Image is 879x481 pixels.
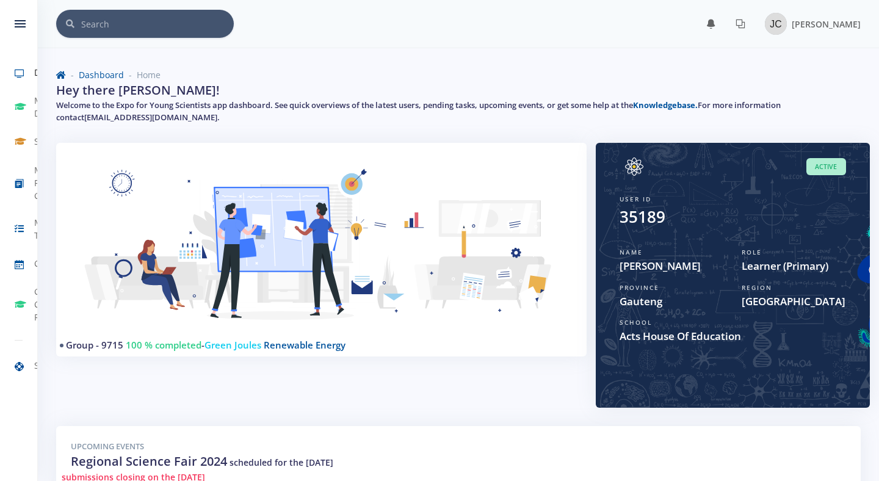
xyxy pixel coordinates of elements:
div: 35189 [620,205,665,229]
a: Group - 9715 [66,339,123,351]
span: Acts House Of Education [620,328,846,344]
h5: Welcome to the Expo for Young Scientists app dashboard. See quick overviews of the latest users, ... [56,99,861,123]
span: 100 % completed [126,339,201,351]
span: User ID [620,195,651,203]
span: scheduled for the [DATE] [230,457,333,468]
img: Image placeholder [620,157,649,176]
span: Dashboard [34,66,79,79]
h4: - [66,338,567,352]
span: Province [620,283,659,292]
h2: Hey there [PERSON_NAME]! [56,81,220,99]
span: [GEOGRAPHIC_DATA] [742,294,846,309]
a: Dashboard [79,69,124,81]
span: Name [620,248,643,256]
span: Grade Change Requests [34,285,72,324]
span: Green Joules [204,339,261,351]
img: Image placeholder [765,13,787,35]
span: Renewable Energy [264,339,345,351]
span: [PERSON_NAME] [792,18,861,30]
span: My Dashboard [34,94,79,120]
img: Learner [71,157,572,347]
span: School [620,318,652,327]
span: My Project Groups [34,164,64,202]
span: Support [34,359,67,372]
span: Regional Science Fair 2024 [71,453,227,469]
span: Role [742,248,762,256]
span: Gauteng [620,294,724,309]
a: [EMAIL_ADDRESS][DOMAIN_NAME] [84,112,217,123]
span: My Tasks [34,216,57,242]
span: Schools [34,135,65,148]
span: Learner (Primary) [742,258,846,274]
span: Calendar [34,257,71,270]
span: [PERSON_NAME] [620,258,724,274]
a: Image placeholder [PERSON_NAME] [755,10,861,37]
span: Active [806,158,846,176]
h5: Upcoming Events [71,441,846,453]
li: Home [124,68,161,81]
a: Knowledgebase. [633,99,698,110]
nav: breadcrumb [56,68,861,81]
input: Search [81,10,234,38]
span: Region [742,283,772,292]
